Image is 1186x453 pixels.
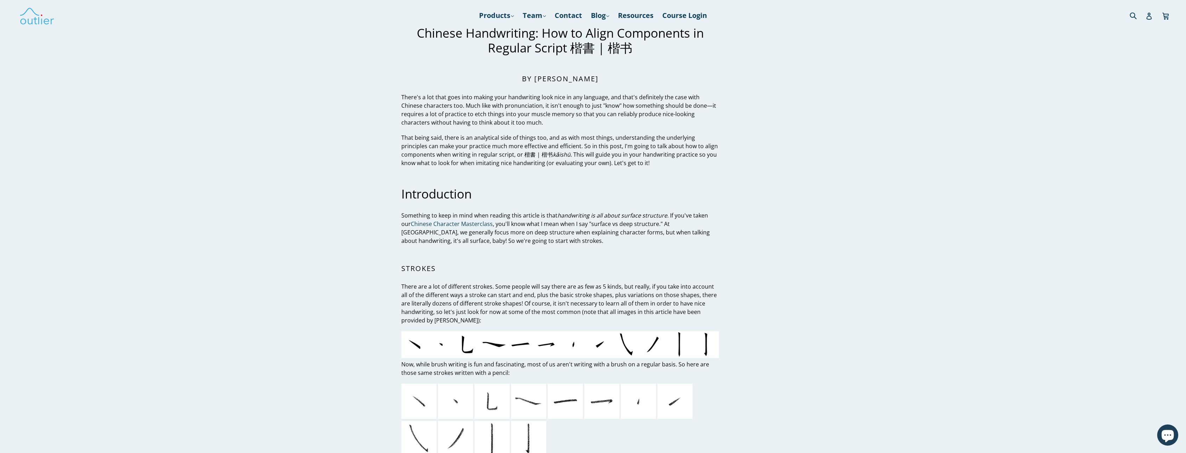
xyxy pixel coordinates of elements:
h2: By [PERSON_NAME] [401,75,719,83]
p: That being said, there is an analytical side of things too, and as with most things, understandin... [401,133,719,167]
a: Products [476,9,517,22]
input: Search [1128,8,1147,23]
p: Now, while brush writing is fun and fascinating, most of us aren't writing with a brush on a regu... [401,360,719,377]
i: kǎishū [553,151,570,158]
inbox-online-store-chat: Shopify online store chat [1155,424,1180,447]
a: Contact [551,9,586,22]
p: There's a lot that goes into making your handwriting look nice in any language, and that's defini... [401,93,719,127]
i: handwriting is all about surface structure [557,211,667,219]
p: Something to keep in mind when reading this article is that . If you've taken our , you'll know w... [401,211,719,245]
a: Chinese Character Masterclass [411,220,493,228]
h2: Strokes [401,264,719,272]
p: There are a lot of different strokes. Some people will say there are as few as 5 kinds, but reall... [401,282,719,325]
a: Blog [587,9,613,22]
h1: Chinese Handwriting: How to Align Components in Regular Script 楷書 | 楷书 [401,26,719,55]
a: Resources [614,9,657,22]
img: Outlier Linguistics [19,5,55,26]
a: Course Login [659,9,710,22]
h1: Introduction [401,187,719,201]
a: Team [519,9,549,22]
